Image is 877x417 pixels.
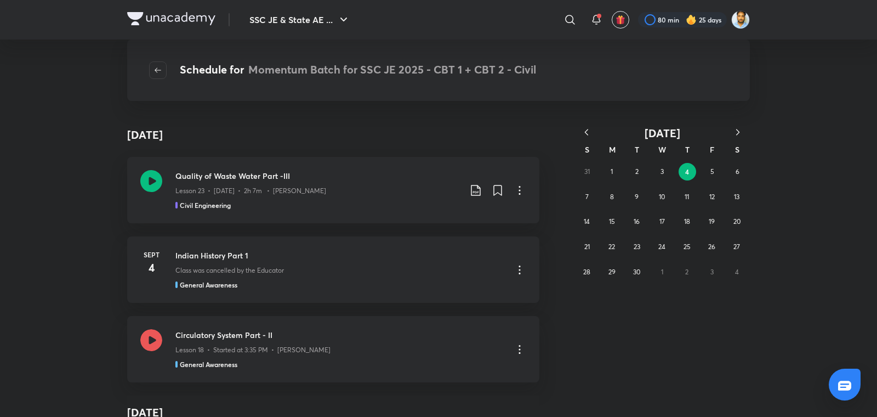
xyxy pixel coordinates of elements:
button: September 22, 2025 [603,238,620,256]
button: September 25, 2025 [678,238,696,256]
h3: Quality of Waste Water Part -III [175,170,460,182]
abbr: September 21, 2025 [584,243,590,251]
img: streak [686,14,697,25]
button: September 21, 2025 [578,238,596,256]
abbr: September 15, 2025 [609,217,615,226]
abbr: Thursday [685,144,690,155]
abbr: September 23, 2025 [634,243,640,251]
img: avatar [616,15,625,25]
h5: General Awareness [180,280,237,290]
abbr: September 20, 2025 [733,217,741,226]
h4: [DATE] [127,127,163,143]
img: Company Logo [127,12,215,25]
h5: General Awareness [180,359,237,369]
abbr: Sunday [585,144,589,155]
button: September 7, 2025 [578,188,596,206]
a: Company Logo [127,12,215,28]
button: September 27, 2025 [728,238,745,256]
abbr: September 19, 2025 [709,217,715,226]
h6: Sept [140,250,162,260]
button: SSC JE & State AE ... [243,9,357,31]
button: September 4, 2025 [679,163,696,181]
button: September 1, 2025 [603,163,620,181]
abbr: September 4, 2025 [685,167,689,176]
h3: Indian History Part 1 [175,250,504,261]
a: Sept4Indian History Part 1Class was cancelled by the EducatorGeneral Awareness [127,236,539,303]
button: avatar [612,11,629,29]
button: September 29, 2025 [603,263,620,281]
abbr: September 17, 2025 [659,217,665,226]
button: September 19, 2025 [703,213,721,230]
a: Quality of Waste Water Part -IIILesson 23 • [DATE] • 2h 7m • [PERSON_NAME]Civil Engineering [127,157,539,223]
button: September 10, 2025 [653,188,671,206]
span: Momentum Batch for SSC JE 2025 - CBT 1 + CBT 2 - Civil [248,62,536,77]
button: September 16, 2025 [628,213,646,230]
abbr: September 16, 2025 [634,217,640,226]
button: September 15, 2025 [603,213,620,230]
button: September 2, 2025 [628,163,646,181]
abbr: September 27, 2025 [733,243,740,251]
button: September 5, 2025 [704,163,721,181]
abbr: September 12, 2025 [709,193,715,201]
span: [DATE] [645,126,680,140]
button: September 28, 2025 [578,263,596,281]
a: Circulatory System Part - IILesson 18 • Started at 3:35 PM • [PERSON_NAME]General Awareness [127,316,539,382]
abbr: September 18, 2025 [684,217,690,226]
button: [DATE] [599,126,726,140]
p: Lesson 23 • [DATE] • 2h 7m • [PERSON_NAME] [175,186,326,196]
button: September 11, 2025 [678,188,696,206]
abbr: September 14, 2025 [584,217,590,226]
button: September 23, 2025 [628,238,646,256]
button: September 13, 2025 [728,188,745,206]
button: September 24, 2025 [653,238,671,256]
abbr: September 7, 2025 [585,193,589,201]
button: September 8, 2025 [603,188,620,206]
abbr: September 25, 2025 [684,243,691,251]
button: September 6, 2025 [728,163,746,181]
abbr: Saturday [735,144,739,155]
p: Class was cancelled by the Educator [175,266,284,275]
h3: Circulatory System Part - II [175,329,504,341]
abbr: September 28, 2025 [583,268,590,276]
abbr: September 6, 2025 [736,167,739,176]
abbr: September 10, 2025 [659,193,665,201]
abbr: September 9, 2025 [635,193,639,201]
abbr: September 30, 2025 [633,268,640,276]
abbr: September 22, 2025 [608,243,615,251]
abbr: September 24, 2025 [658,243,665,251]
img: Kunal Pradeep [731,10,750,29]
abbr: September 3, 2025 [660,167,664,176]
abbr: Monday [609,144,616,155]
button: September 26, 2025 [703,238,721,256]
h4: 4 [140,260,162,276]
abbr: September 13, 2025 [734,193,739,201]
abbr: September 11, 2025 [685,193,689,201]
abbr: Tuesday [635,144,639,155]
abbr: September 2, 2025 [635,167,639,176]
button: September 14, 2025 [578,213,596,230]
abbr: Friday [710,144,714,155]
button: September 20, 2025 [728,213,745,230]
abbr: September 8, 2025 [610,193,614,201]
button: September 18, 2025 [678,213,696,230]
button: September 17, 2025 [653,213,671,230]
p: Lesson 18 • Started at 3:35 PM • [PERSON_NAME] [175,345,331,355]
abbr: September 26, 2025 [708,243,715,251]
button: September 30, 2025 [628,263,646,281]
h5: Civil Engineering [180,200,231,210]
button: September 12, 2025 [703,188,721,206]
button: September 3, 2025 [653,163,671,181]
abbr: September 5, 2025 [710,167,714,176]
button: September 9, 2025 [628,188,646,206]
abbr: Wednesday [658,144,666,155]
h4: Schedule for [180,61,536,79]
abbr: September 29, 2025 [608,268,616,276]
abbr: September 1, 2025 [611,167,613,176]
